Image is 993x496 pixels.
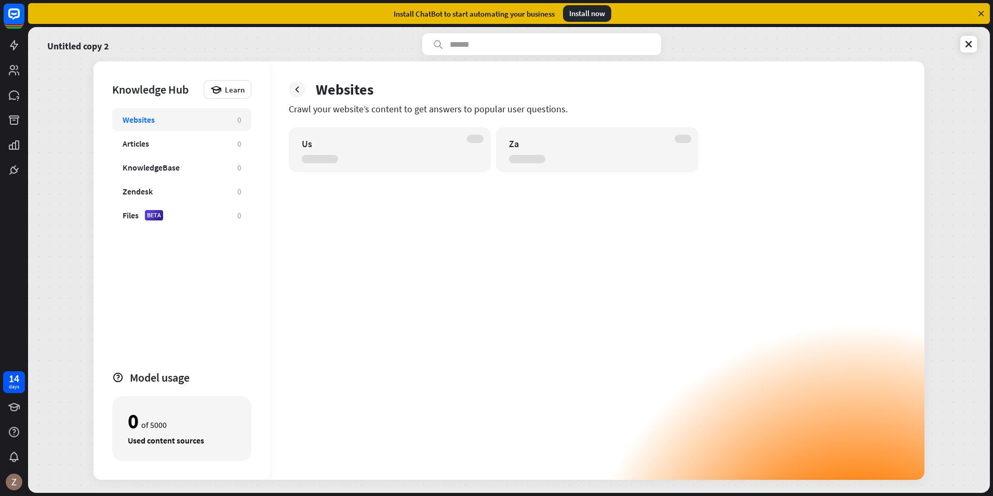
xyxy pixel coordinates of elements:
[237,163,241,173] div: 0
[128,412,139,430] div: 0
[9,383,19,390] div: days
[9,374,19,383] div: 14
[237,187,241,197] div: 0
[8,4,39,35] button: Open LiveChat chat widget
[123,114,155,125] div: Websites
[563,5,611,22] div: Install now
[145,210,163,220] div: BETA
[128,435,236,446] div: Used content sources
[128,412,236,430] div: of 5000
[123,186,153,197] div: Zendesk
[237,211,241,220] div: 0
[123,162,180,173] div: KnowledgeBase
[316,80,373,99] div: Websites
[3,371,25,393] a: 14 days
[302,138,460,150] div: Us
[47,33,109,55] a: Untitled copy 2
[289,103,906,115] div: Crawl your website’s content to get answers to popular user questions.
[237,139,241,149] div: 0
[123,210,139,220] div: Files
[123,138,149,149] div: Articles
[130,370,251,385] div: Model usage
[509,138,667,150] div: Za
[394,9,555,19] div: Install ChatBot to start automating your business
[225,85,245,95] span: Learn
[237,115,241,125] div: 0
[112,82,198,97] div: Knowledge Hub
